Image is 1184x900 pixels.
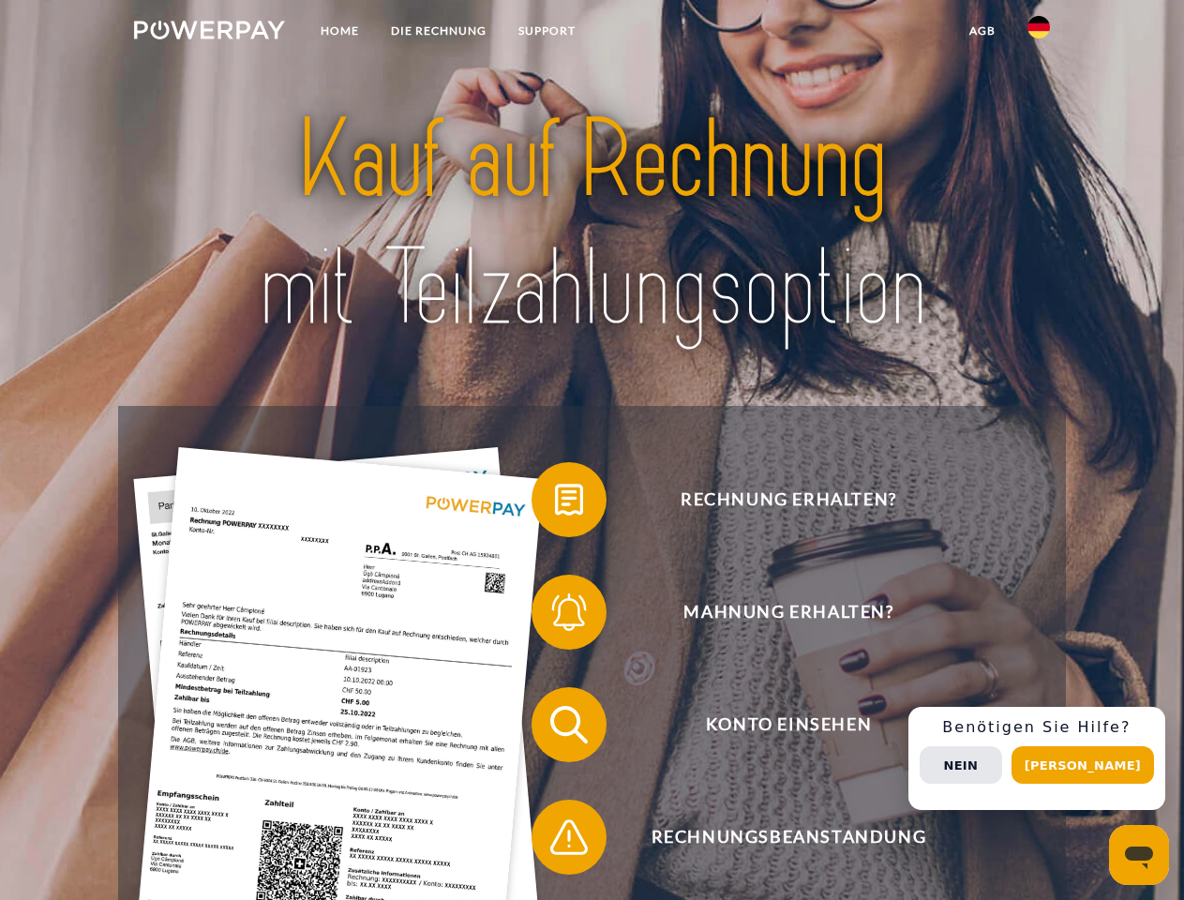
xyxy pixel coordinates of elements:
button: Mahnung erhalten? [532,575,1019,650]
a: Home [305,14,375,48]
img: title-powerpay_de.svg [179,90,1005,359]
a: DIE RECHNUNG [375,14,502,48]
span: Mahnung erhalten? [559,575,1018,650]
button: Rechnung erhalten? [532,462,1019,537]
button: [PERSON_NAME] [1012,746,1154,784]
span: Rechnung erhalten? [559,462,1018,537]
a: agb [953,14,1012,48]
a: SUPPORT [502,14,592,48]
button: Konto einsehen [532,687,1019,762]
h3: Benötigen Sie Hilfe? [920,718,1154,737]
img: qb_warning.svg [546,814,592,861]
img: de [1027,16,1050,38]
img: qb_bill.svg [546,476,592,523]
span: Rechnungsbeanstandung [559,800,1018,875]
iframe: Schaltfläche zum Öffnen des Messaging-Fensters [1109,825,1169,885]
button: Rechnungsbeanstandung [532,800,1019,875]
img: qb_search.svg [546,701,592,748]
div: Schnellhilfe [908,707,1165,810]
span: Konto einsehen [559,687,1018,762]
img: logo-powerpay-white.svg [134,21,285,39]
button: Nein [920,746,1002,784]
img: qb_bell.svg [546,589,592,636]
